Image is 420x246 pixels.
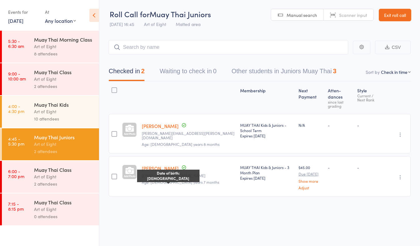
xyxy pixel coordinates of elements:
[34,206,94,213] div: Art of Eight
[34,108,94,115] div: Art of Eight
[141,68,145,74] div: 2
[34,43,94,50] div: Art of Eight
[299,172,323,176] small: Due [DATE]
[339,12,367,18] span: Scanner input
[375,41,411,54] button: CSV
[8,71,26,81] time: 9:00 - 10:00 am
[240,165,294,181] div: MUAY THAI Kids & Juniors - 3 Month Plan
[34,173,94,180] div: Art of Eight
[213,68,216,74] div: 0
[137,170,200,182] div: Date of birth: [DEMOGRAPHIC_DATA]
[34,75,94,83] div: Art of Eight
[240,122,294,138] div: MUAY THAI Kids & Juniors - School Term
[366,69,380,75] label: Sort by
[45,7,76,17] div: At
[299,179,323,183] a: Show more
[34,148,94,155] div: 2 attendees
[45,17,76,24] div: Any location
[8,201,24,211] time: 7:15 - 8:15 pm
[34,166,94,173] div: Muay Thai Class
[34,50,94,57] div: 8 attendees
[299,122,323,128] div: N/A
[299,186,323,190] a: Adjust
[2,128,99,160] a: 4:45 -5:30 pmMuay Thai JuniorsArt of Eight2 attendees
[34,69,94,75] div: Muay Thai Class
[8,38,24,49] time: 5:30 - 6:30 am
[34,141,94,148] div: Art of Eight
[296,84,326,111] div: Next Payment
[287,12,317,18] span: Manual search
[142,141,220,147] span: Age: [DEMOGRAPHIC_DATA] years 8 months
[381,69,408,75] div: Check in time
[357,165,385,170] div: -
[160,64,216,81] button: Waiting to check in0
[379,9,411,21] a: Exit roll call
[328,100,352,108] div: since last grading
[328,165,352,170] div: -
[34,199,94,206] div: Muay Thai Class
[8,17,23,24] a: [DATE]
[238,84,296,111] div: Membership
[110,21,134,27] span: [DATE] 16:45
[2,193,99,225] a: 7:15 -8:15 pmMuay Thai ClassArt of Eight0 attendees
[109,64,145,81] button: Checked in2
[34,180,94,187] div: 2 attendees
[8,169,24,179] time: 6:00 - 7:00 pm
[299,165,323,189] div: $45.00
[142,131,235,140] small: Gina.l.fischer@gmail.com
[110,9,150,19] span: Roll Call for
[34,134,94,141] div: Muay Thai Juniors
[142,165,179,172] a: [PERSON_NAME]
[142,123,179,129] a: [PERSON_NAME]
[2,161,99,193] a: 6:00 -7:00 pmMuay Thai ClassArt of Eight2 attendees
[34,213,94,220] div: 0 attendees
[2,31,99,63] a: 5:30 -6:30 amMuay Thai Morning ClassArt of Eight8 attendees
[144,21,166,27] span: Art of Eight
[109,40,348,54] input: Search by name
[8,104,24,114] time: 4:00 - 4:30 pm
[34,36,94,43] div: Muay Thai Morning Class
[2,63,99,95] a: 9:00 -10:00 amMuay Thai ClassArt of Eight2 attendees
[357,122,385,128] div: -
[176,21,200,27] span: Matted area
[8,7,39,17] div: Events for
[34,83,94,90] div: 2 attendees
[240,175,294,181] div: Expires [DATE]
[34,101,94,108] div: Muay Thai Kids
[328,122,352,128] div: -
[333,68,336,74] div: 3
[357,94,385,102] div: Current / Next Rank
[325,84,355,111] div: Atten­dances
[355,84,388,111] div: Style
[2,96,99,128] a: 4:00 -4:30 pmMuay Thai KidsArt of Eight10 attendees
[150,9,211,19] span: Muay Thai Juniors
[240,133,294,138] div: Expires [DATE]
[34,115,94,122] div: 10 attendees
[231,64,336,81] button: Other students in Juniors Muay Thai3
[8,136,24,146] time: 4:45 - 5:30 pm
